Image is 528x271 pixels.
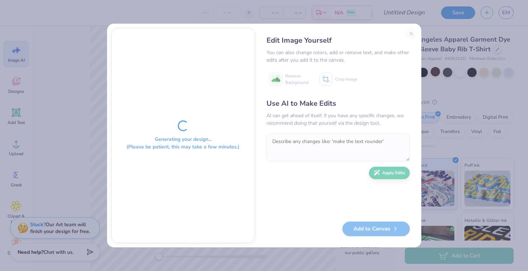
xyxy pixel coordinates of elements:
span: Remove Background [285,73,309,86]
button: Remove Background [267,70,311,88]
div: Edit Image Yourself [267,35,410,46]
div: You can also change colors, add or remove text, and make other edits after you add it to the canvas. [267,49,410,64]
span: Crop Image [335,76,357,82]
div: Generating your design... (Please be patient, this may take a few minutes.) [126,135,240,151]
div: Use AI to Make Edits [267,98,410,109]
button: Crop Image [316,70,361,88]
div: AI can get ahead of itself. If you have any specific changes, we recommend doing that yourself vi... [267,112,410,127]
